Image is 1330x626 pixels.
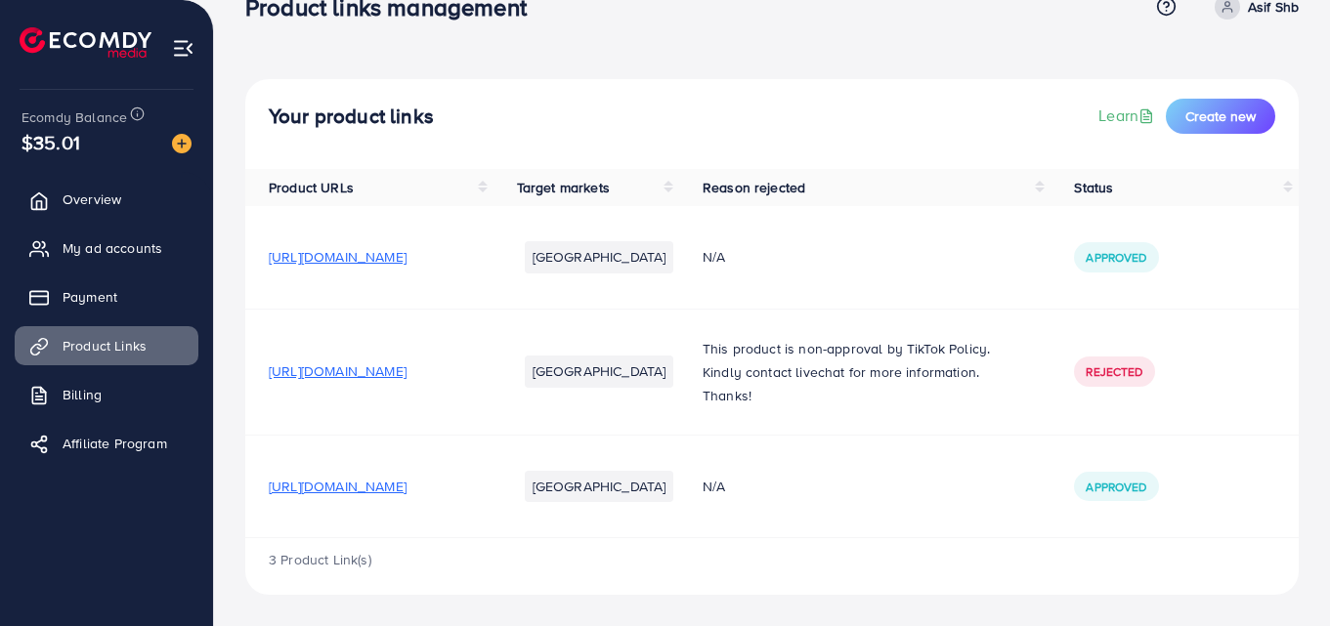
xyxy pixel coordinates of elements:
[15,180,198,219] a: Overview
[1074,178,1113,197] span: Status
[1086,479,1146,495] span: Approved
[1098,104,1158,127] a: Learn
[63,189,121,209] span: Overview
[525,355,674,387] li: [GEOGRAPHIC_DATA]
[1166,99,1275,134] button: Create new
[63,238,162,258] span: My ad accounts
[525,471,674,502] li: [GEOGRAPHIC_DATA]
[1185,106,1256,126] span: Create new
[63,385,102,404] span: Billing
[15,229,198,268] a: My ad accounts
[703,477,725,496] span: N/A
[20,27,151,58] img: logo
[269,178,354,197] span: Product URLs
[15,424,198,463] a: Affiliate Program
[63,434,167,453] span: Affiliate Program
[517,178,610,197] span: Target markets
[525,241,674,272] li: [GEOGRAPHIC_DATA]
[172,37,194,60] img: menu
[269,550,371,569] span: 3 Product Link(s)
[1086,363,1142,380] span: Rejected
[172,134,192,153] img: image
[269,104,434,129] h4: Your product links
[15,277,198,316] a: Payment
[63,336,147,355] span: Product Links
[1247,538,1315,611] iframe: Chat
[21,107,127,127] span: Ecomdy Balance
[269,361,407,381] span: [URL][DOMAIN_NAME]
[703,247,725,267] span: N/A
[269,247,407,267] span: [URL][DOMAIN_NAME]
[1086,249,1146,266] span: Approved
[63,287,117,307] span: Payment
[269,477,407,496] span: [URL][DOMAIN_NAME]
[703,337,1027,407] p: This product is non-approval by TikTok Policy. Kindly contact livechat for more information. Thanks!
[15,375,198,414] a: Billing
[19,122,82,163] span: $35.01
[15,326,198,365] a: Product Links
[703,178,805,197] span: Reason rejected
